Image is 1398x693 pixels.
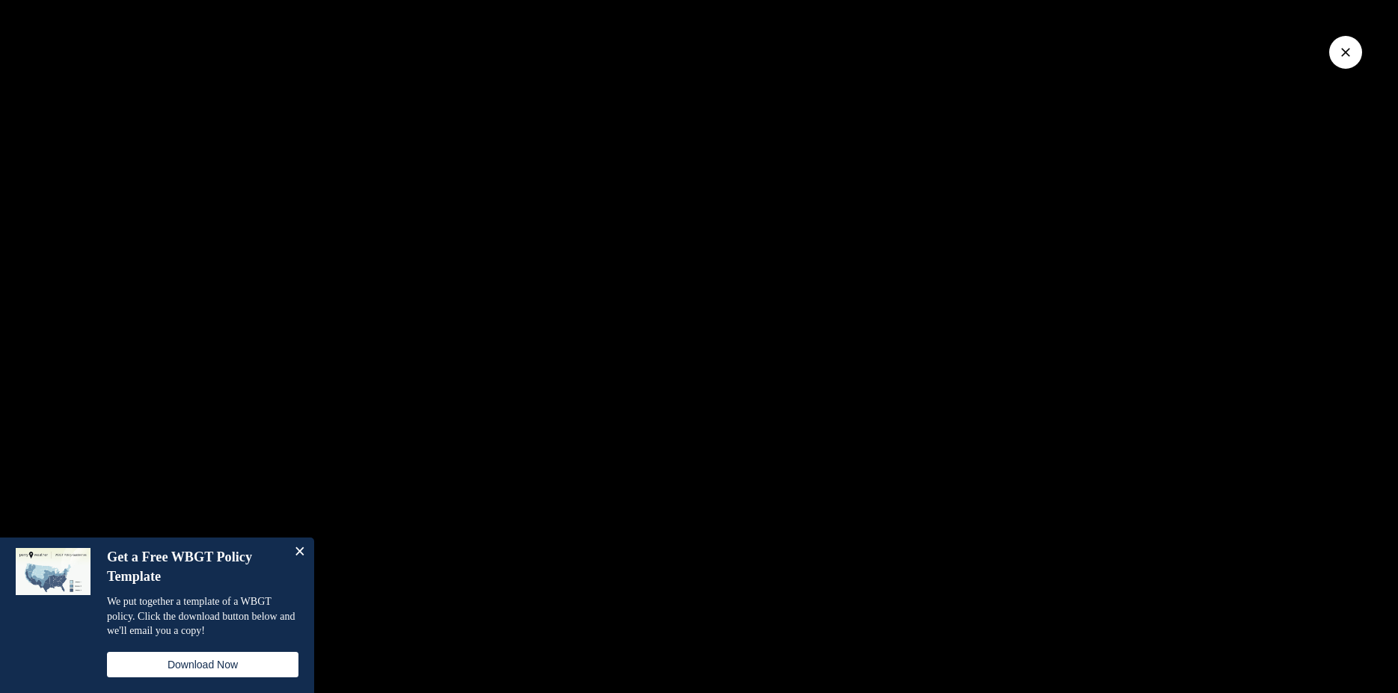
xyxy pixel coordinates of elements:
button: Close Video [1329,36,1362,69]
h4: Get a Free WBGT Policy Template [107,548,283,586]
button: Download Now [107,652,298,677]
img: dialog featured image [16,548,91,595]
p: We put together a template of a WBGT policy. Click the download button below and we'll email you ... [107,594,298,638]
button: Close [284,538,314,567]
